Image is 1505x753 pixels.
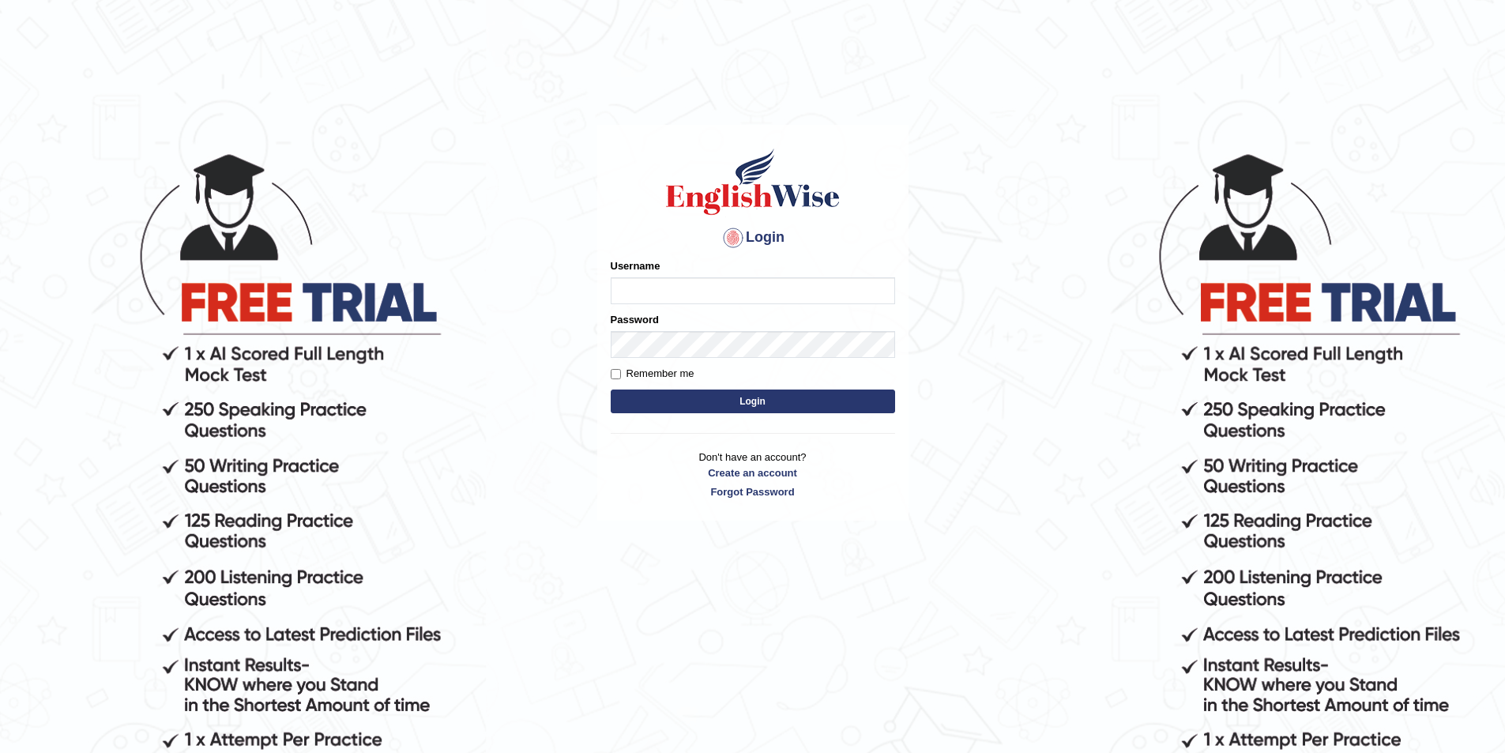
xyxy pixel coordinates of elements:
[611,369,621,379] input: Remember me
[611,258,660,273] label: Username
[611,312,659,327] label: Password
[663,146,843,217] img: Logo of English Wise sign in for intelligent practice with AI
[611,390,895,413] button: Login
[611,225,895,250] h4: Login
[611,366,694,382] label: Remember me
[611,450,895,499] p: Don't have an account?
[611,465,895,480] a: Create an account
[611,484,895,499] a: Forgot Password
